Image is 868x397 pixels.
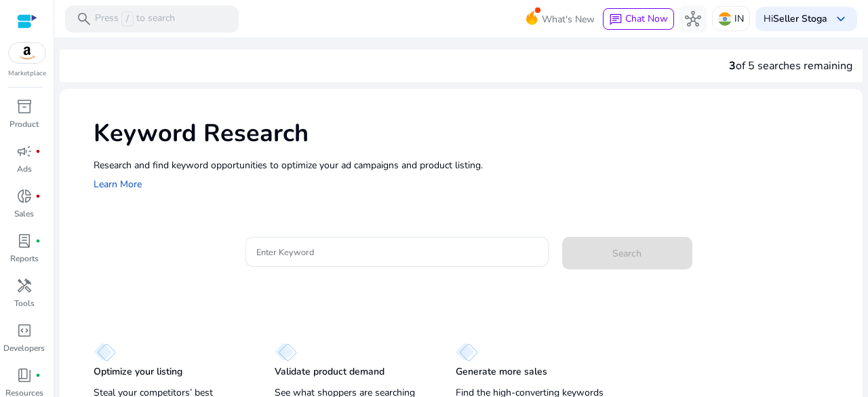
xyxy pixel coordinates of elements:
span: campaign [16,143,33,159]
p: Marketplace [8,69,46,79]
p: Tools [14,297,35,309]
p: Sales [14,208,34,220]
p: Research and find keyword opportunities to optimize your ad campaigns and product listing. [94,158,849,172]
p: Product [9,118,39,130]
span: search [76,11,92,27]
img: diamond.svg [94,343,116,362]
span: What's New [542,7,595,31]
span: 3 [729,58,736,73]
img: amazon.svg [9,43,45,63]
span: book_4 [16,367,33,383]
p: Generate more sales [456,365,547,379]
button: hub [679,5,707,33]
p: Hi [764,14,827,24]
span: code_blocks [16,322,33,339]
span: fiber_manual_record [35,149,41,154]
span: donut_small [16,188,33,204]
b: Seller Stoga [773,12,827,25]
span: hub [685,11,701,27]
p: IN [734,7,744,31]
p: Reports [10,252,39,265]
span: chat [609,13,623,26]
p: Optimize your listing [94,365,182,379]
button: chatChat Now [603,8,674,30]
img: diamond.svg [456,343,478,362]
p: Developers [3,342,45,354]
div: of 5 searches remaining [729,58,852,74]
h1: Keyword Research [94,119,849,148]
span: fiber_manual_record [35,373,41,378]
span: / [121,12,134,26]
span: keyboard_arrow_down [833,11,849,27]
span: inventory_2 [16,98,33,115]
span: fiber_manual_record [35,238,41,244]
span: lab_profile [16,233,33,249]
p: Validate product demand [275,365,384,379]
span: handyman [16,278,33,294]
p: Ads [17,163,32,175]
a: Learn More [94,178,142,191]
p: Press to search [95,12,175,26]
img: diamond.svg [275,343,297,362]
img: in.svg [718,12,732,26]
span: fiber_manual_record [35,193,41,199]
span: Chat Now [625,12,668,25]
